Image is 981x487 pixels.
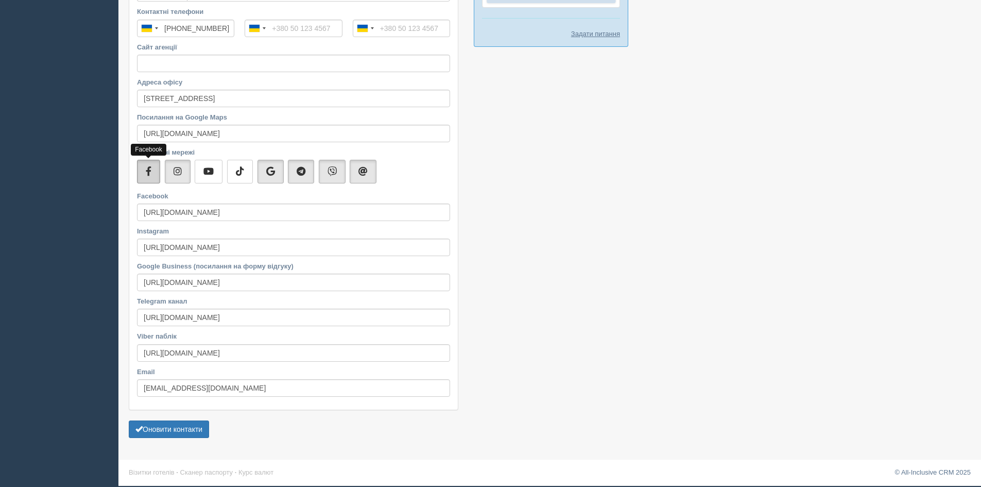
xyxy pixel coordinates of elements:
[137,367,450,377] label: Email
[137,191,450,201] label: Facebook
[137,55,450,72] input: Наприклад: https://www.travelagency.com/
[137,20,234,37] input: +380 50 123 4567
[137,77,450,87] label: Адреса офісу
[129,421,209,438] button: Оновити контакти
[137,239,450,256] input: Наприклад: https://www.instagram.com/ho
[137,379,450,397] input: Наприклад: agent@touragency.com
[180,468,233,476] a: Сканер паспорту
[245,20,269,37] button: Selected country
[137,7,234,16] label: Контактні телефони
[137,226,450,236] label: Instagram
[131,144,166,156] div: Facebook
[137,309,450,326] input: Наприклад: https://t.me/ho
[137,147,450,157] label: Соціальні мережі
[176,468,178,476] span: ·
[137,42,450,52] label: Сайт агенції
[137,331,450,341] label: Viber паблік
[245,20,342,37] input: +380 50 123 4567
[353,20,450,37] input: +380 50 123 4567
[137,20,161,37] button: Selected country
[353,20,377,37] button: Selected country
[235,468,237,476] span: ·
[137,204,450,221] input: Наприклад: https://www.facebook.com/ho
[894,468,971,476] a: © All-Inclusive CRM 2025
[571,29,620,39] a: Задати питання
[129,468,175,476] a: Візитки готелів
[137,274,450,291] input: Наприклад: https://g.page/r/ABCDEFGHIGKLMNO/review
[137,261,450,271] label: Google Business (посилання на форму відгуку)
[137,112,450,122] label: Посилання на Google Maps
[137,125,450,142] input: Наприклад: https://goo.gl/maps/ABCDEFGHIGKLMNO
[238,468,273,476] a: Курс валют
[137,344,450,362] input: Наприклад: https://viber.com/ho
[137,296,450,306] label: Telegram канал
[137,90,450,107] input: Наприклад: вул. Банкова 10, Київ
